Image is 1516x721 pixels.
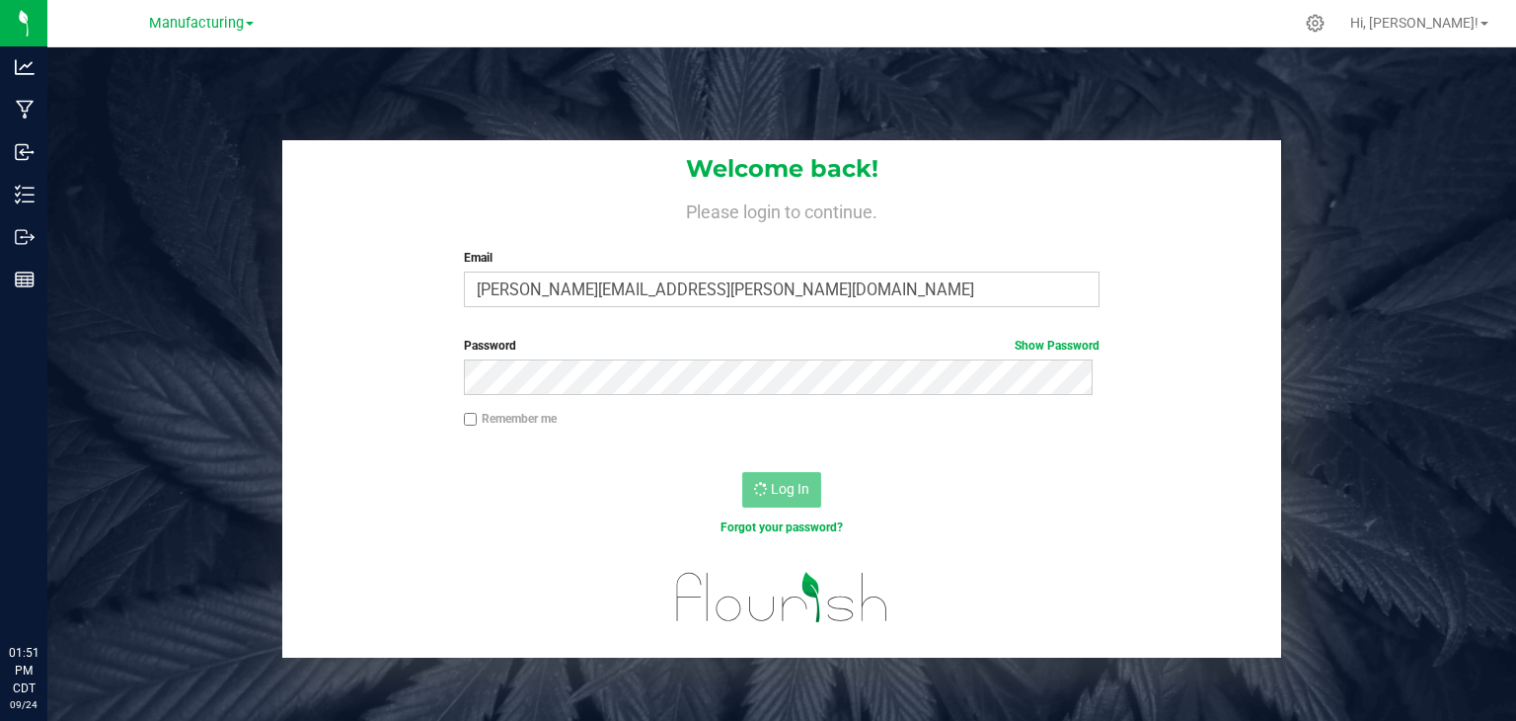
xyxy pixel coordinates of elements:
span: Hi, [PERSON_NAME]! [1350,15,1478,31]
inline-svg: Outbound [15,227,35,247]
img: flourish_logo.svg [657,557,907,637]
iframe: Resource center [20,563,79,622]
button: Log In [742,472,821,508]
span: Password [464,339,516,353]
label: Remember me [464,410,557,428]
inline-svg: Reports [15,270,35,289]
div: Manage settings [1303,14,1327,33]
p: 01:51 PM CDT [9,644,38,697]
input: Remember me [464,413,478,427]
label: Email [464,249,1100,267]
p: 09/24 [9,697,38,712]
inline-svg: Analytics [15,57,35,77]
inline-svg: Inbound [15,142,35,162]
h4: Please login to continue. [282,198,1281,221]
inline-svg: Inventory [15,185,35,204]
a: Forgot your password? [720,521,843,534]
inline-svg: Manufacturing [15,100,35,120]
a: Show Password [1015,339,1099,353]
span: Manufacturing [149,15,244,32]
span: Log In [771,481,809,497]
h1: Welcome back! [282,156,1281,182]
